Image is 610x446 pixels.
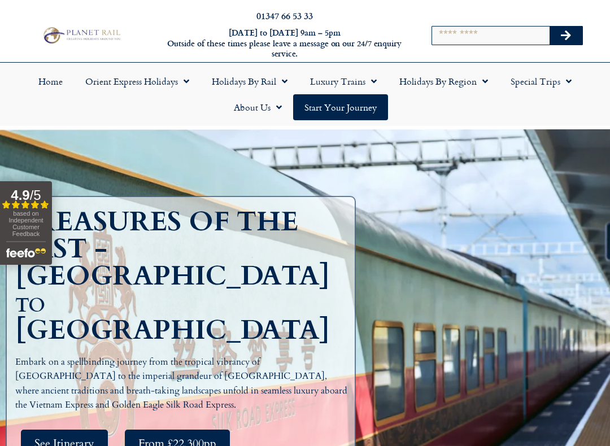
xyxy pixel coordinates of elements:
a: Luxury Trains [299,68,388,94]
a: Holidays by Region [388,68,499,94]
nav: Menu [6,68,604,120]
a: Special Trips [499,68,583,94]
a: Start your Journey [293,94,388,120]
img: Planet Rail Train Holidays Logo [40,25,123,46]
p: Embark on a spellbinding journey from the tropical vibrancy of [GEOGRAPHIC_DATA] to the imperial ... [15,355,352,413]
button: Search [550,27,582,45]
h1: TREASURES OF THE EAST - [GEOGRAPHIC_DATA] to [GEOGRAPHIC_DATA] [15,208,352,344]
a: Orient Express Holidays [74,68,201,94]
a: About Us [223,94,293,120]
h6: [DATE] to [DATE] 9am – 5pm Outside of these times please leave a message on our 24/7 enquiry serv... [165,28,404,59]
a: Holidays by Rail [201,68,299,94]
a: Home [27,68,74,94]
a: 01347 66 53 33 [256,9,313,22]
